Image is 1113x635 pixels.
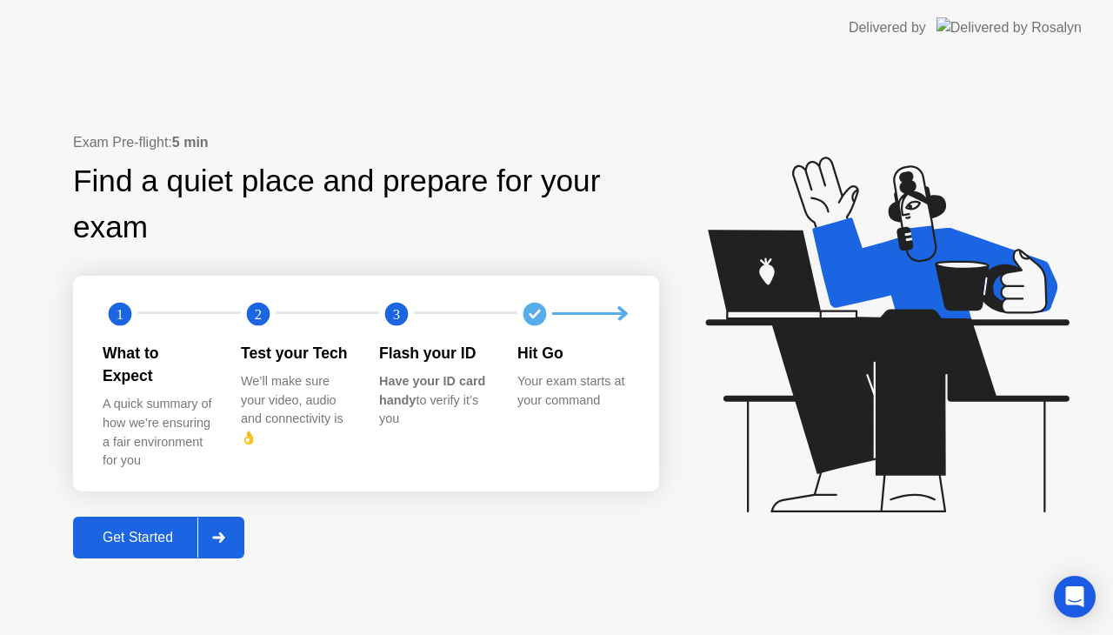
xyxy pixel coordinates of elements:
div: Test your Tech [241,342,351,364]
div: Delivered by [849,17,926,38]
button: Get Started [73,517,244,558]
div: Open Intercom Messenger [1054,576,1096,618]
div: Hit Go [517,342,628,364]
text: 3 [393,305,400,322]
div: Get Started [78,530,197,545]
text: 2 [255,305,262,322]
img: Delivered by Rosalyn [936,17,1082,37]
b: 5 min [172,135,209,150]
div: to verify it’s you [379,372,490,429]
div: A quick summary of how we’re ensuring a fair environment for you [103,395,213,470]
b: Have your ID card handy [379,374,485,407]
div: We’ll make sure your video, audio and connectivity is 👌 [241,372,351,447]
div: What to Expect [103,342,213,388]
div: Your exam starts at your command [517,372,628,410]
div: Find a quiet place and prepare for your exam [73,158,659,251]
div: Flash your ID [379,342,490,364]
div: Exam Pre-flight: [73,132,659,153]
text: 1 [117,305,123,322]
